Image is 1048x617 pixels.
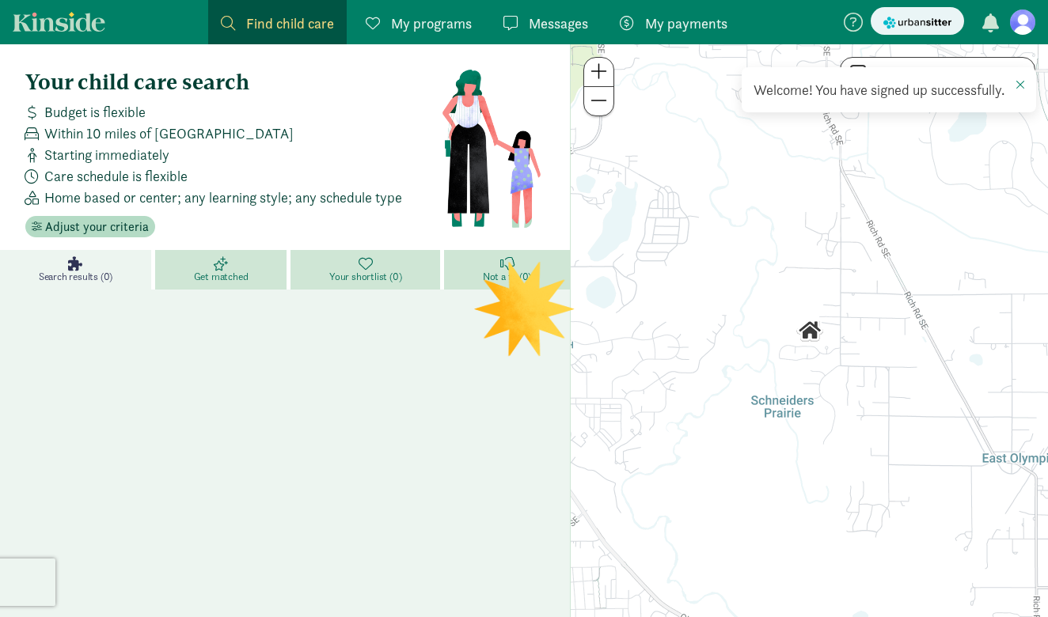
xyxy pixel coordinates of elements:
[796,317,823,344] div: Click to see details
[866,63,1025,82] label: Search as I move the map
[529,13,588,34] span: Messages
[155,250,290,290] a: Get matched
[194,271,249,283] span: Get matched
[44,101,146,123] span: Budget is flexible
[483,271,531,283] span: Not a fit (0)
[329,271,401,283] span: Your shortlist (0)
[883,14,951,31] img: urbansitter_logo_small.svg
[44,165,188,187] span: Care schedule is flexible
[44,144,169,165] span: Starting immediately
[25,216,155,238] button: Adjust your criteria
[444,250,570,290] a: Not a fit (0)
[13,12,105,32] a: Kinside
[44,187,402,208] span: Home based or center; any learning style; any schedule type
[246,13,334,34] span: Find child care
[25,70,441,95] h4: Your child care search
[645,13,727,34] span: My payments
[754,79,1024,100] div: Welcome! You have signed up successfully.
[391,13,472,34] span: My programs
[39,271,112,283] span: Search results (0)
[44,123,294,144] span: Within 10 miles of [GEOGRAPHIC_DATA]
[45,218,149,237] span: Adjust your criteria
[290,250,444,290] a: Your shortlist (0)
